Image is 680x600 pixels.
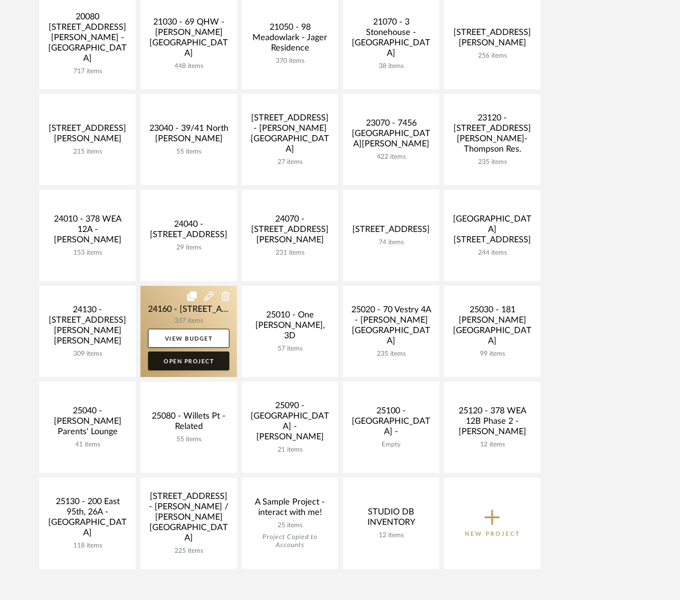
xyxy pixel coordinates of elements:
div: 25080 - Willets Pt - Related [148,411,229,436]
div: 74 items [350,239,432,247]
div: 21070 - 3 Stonehouse - [GEOGRAPHIC_DATA] [350,17,432,62]
div: 21 items [249,446,331,454]
div: 41 items [47,441,128,449]
div: STUDIO DB INVENTORY [350,507,432,531]
div: 215 items [47,148,128,156]
div: 99 items [452,350,533,358]
div: 21030 - 69 QHW - [PERSON_NAME][GEOGRAPHIC_DATA] [148,17,229,62]
div: 25010 - One [PERSON_NAME], 3D [249,310,331,345]
div: 55 items [148,148,229,156]
div: [STREET_ADDRESS][PERSON_NAME] [452,27,533,52]
div: 12 items [452,441,533,449]
div: 23070 - 7456 [GEOGRAPHIC_DATA][PERSON_NAME] [350,118,432,153]
div: [GEOGRAPHIC_DATA][STREET_ADDRESS] [452,214,533,249]
div: 38 items [350,62,432,70]
div: 25 items [249,522,331,530]
div: 23120 - [STREET_ADDRESS][PERSON_NAME]-Thompson Res. [452,113,533,158]
div: 25130 - 200 East 95th, 26A - [GEOGRAPHIC_DATA] [47,497,128,542]
div: 231 items [249,249,331,257]
div: [STREET_ADDRESS] - [PERSON_NAME] / [PERSON_NAME][GEOGRAPHIC_DATA] [148,491,229,547]
div: 717 items [47,68,128,76]
div: Project Copied to Accounts [249,533,331,549]
div: 422 items [350,153,432,161]
div: 29 items [148,244,229,252]
div: 118 items [47,542,128,550]
div: 57 items [249,345,331,353]
div: 23040 - 39/41 North [PERSON_NAME] [148,123,229,148]
button: New Project [444,478,541,569]
div: 27 items [249,158,331,166]
a: View Budget [148,329,229,348]
a: Open Project [148,351,229,370]
div: [STREET_ADDRESS] [350,224,432,239]
div: 20080 [STREET_ADDRESS][PERSON_NAME] - [GEOGRAPHIC_DATA] [47,12,128,68]
div: A Sample Project - interact with me! [249,497,331,522]
div: 24040 - [STREET_ADDRESS] [148,219,229,244]
div: 448 items [148,62,229,70]
div: 25120 - 378 WEA 12B Phase 2 - [PERSON_NAME] [452,406,533,441]
div: 24130 - [STREET_ADDRESS][PERSON_NAME][PERSON_NAME] [47,305,128,350]
div: Empty [350,441,432,449]
div: 12 items [350,531,432,540]
div: [STREET_ADDRESS] - [PERSON_NAME][GEOGRAPHIC_DATA] [249,113,331,158]
div: 225 items [148,547,229,555]
div: 235 items [452,158,533,166]
div: 153 items [47,249,128,257]
div: 370 items [249,57,331,65]
div: [STREET_ADDRESS][PERSON_NAME] [47,123,128,148]
div: 21050 - 98 Meadowlark - Jager Residence [249,22,331,57]
div: 24010 - 378 WEA 12A - [PERSON_NAME] [47,214,128,249]
div: 25030 - 181 [PERSON_NAME][GEOGRAPHIC_DATA] [452,305,533,350]
div: 25040 - [PERSON_NAME] Parents' Lounge [47,406,128,441]
div: 309 items [47,350,128,358]
div: 24070 - [STREET_ADDRESS][PERSON_NAME] [249,214,331,249]
div: 55 items [148,436,229,444]
div: 25100 - [GEOGRAPHIC_DATA] - [350,406,432,441]
p: New Project [465,529,520,539]
div: 256 items [452,52,533,60]
div: 25020 - 70 Vestry 4A - [PERSON_NAME][GEOGRAPHIC_DATA] [350,305,432,350]
div: 235 items [350,350,432,358]
div: 244 items [452,249,533,257]
div: 25090 - [GEOGRAPHIC_DATA] - [PERSON_NAME] [249,401,331,446]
